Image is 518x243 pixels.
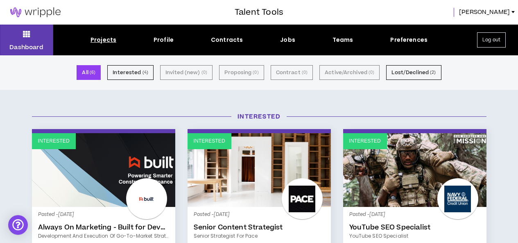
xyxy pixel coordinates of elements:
a: Interested [32,133,175,207]
div: Preferences [390,36,428,44]
a: Interested [188,133,331,207]
a: Interested [343,133,486,207]
small: ( 0 ) [369,69,374,76]
a: Senior Strategist for Pace [194,232,325,240]
p: Posted - [DATE] [349,211,480,218]
p: Dashboard [9,43,43,52]
button: Log out [477,32,506,48]
button: Active/Archived (0) [319,65,380,80]
p: Posted - [DATE] [194,211,325,218]
button: Proposing (0) [219,65,264,80]
button: Interested (4) [107,65,154,80]
h3: Talent Tools [235,6,283,18]
button: Contract (0) [271,65,313,80]
div: Profile [154,36,174,44]
div: Teams [333,36,353,44]
p: Interested [38,137,70,145]
h3: Interested [26,112,493,121]
small: ( 0 ) [201,69,207,76]
a: Development and Execution of Go-To-Market Strategy [38,232,169,240]
p: Interested [194,137,225,145]
div: Jobs [280,36,295,44]
span: [PERSON_NAME] [459,8,510,17]
a: YouTube SEO Specialist [349,232,480,240]
p: Posted - [DATE] [38,211,169,218]
a: YouTube SEO Specialist [349,223,480,232]
a: Senior Content Strategist [194,223,325,232]
small: ( 0 ) [253,69,258,76]
div: Open Intercom Messenger [8,215,28,235]
a: Always On Marketing - Built for Developers [38,223,169,232]
small: ( 0 ) [302,69,308,76]
button: Lost/Declined (2) [386,65,441,80]
button: Invited (new) (0) [160,65,213,80]
button: All (6) [77,65,101,80]
small: ( 2 ) [430,69,436,76]
small: ( 4 ) [143,69,148,76]
div: Contracts [211,36,243,44]
p: Interested [349,137,381,145]
small: ( 6 ) [90,69,95,76]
